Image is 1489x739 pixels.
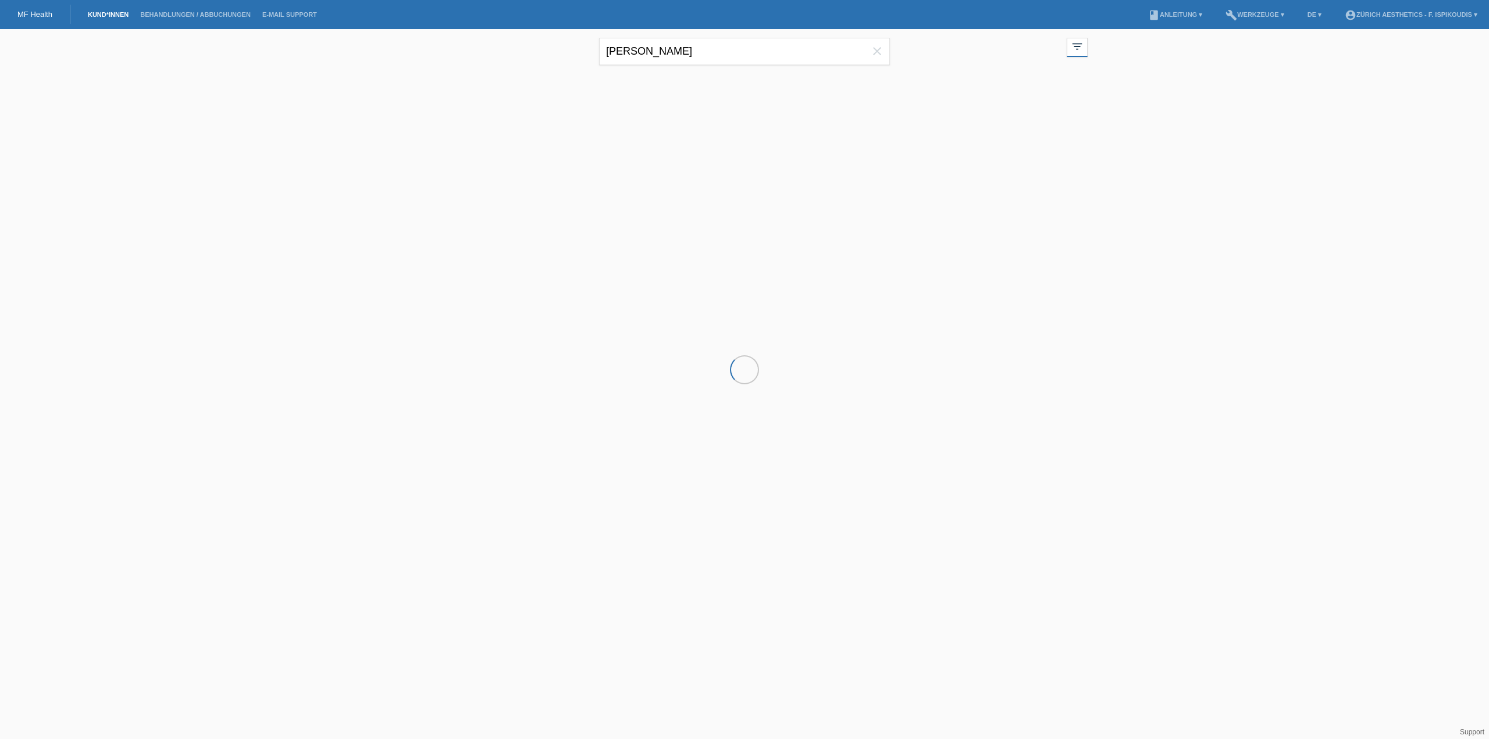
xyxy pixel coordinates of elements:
i: close [870,44,884,58]
a: bookAnleitung ▾ [1142,11,1208,18]
a: MF Health [17,10,52,19]
i: build [1226,9,1237,21]
i: book [1148,9,1160,21]
a: E-Mail Support [257,11,323,18]
i: account_circle [1345,9,1356,21]
a: DE ▾ [1302,11,1327,18]
a: Kund*innen [82,11,134,18]
a: Support [1460,728,1484,736]
a: Behandlungen / Abbuchungen [134,11,257,18]
a: account_circleZürich Aesthetics - F. Ispikoudis ▾ [1339,11,1483,18]
a: buildWerkzeuge ▾ [1220,11,1290,18]
i: filter_list [1071,40,1084,53]
input: Suche... [599,38,890,65]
